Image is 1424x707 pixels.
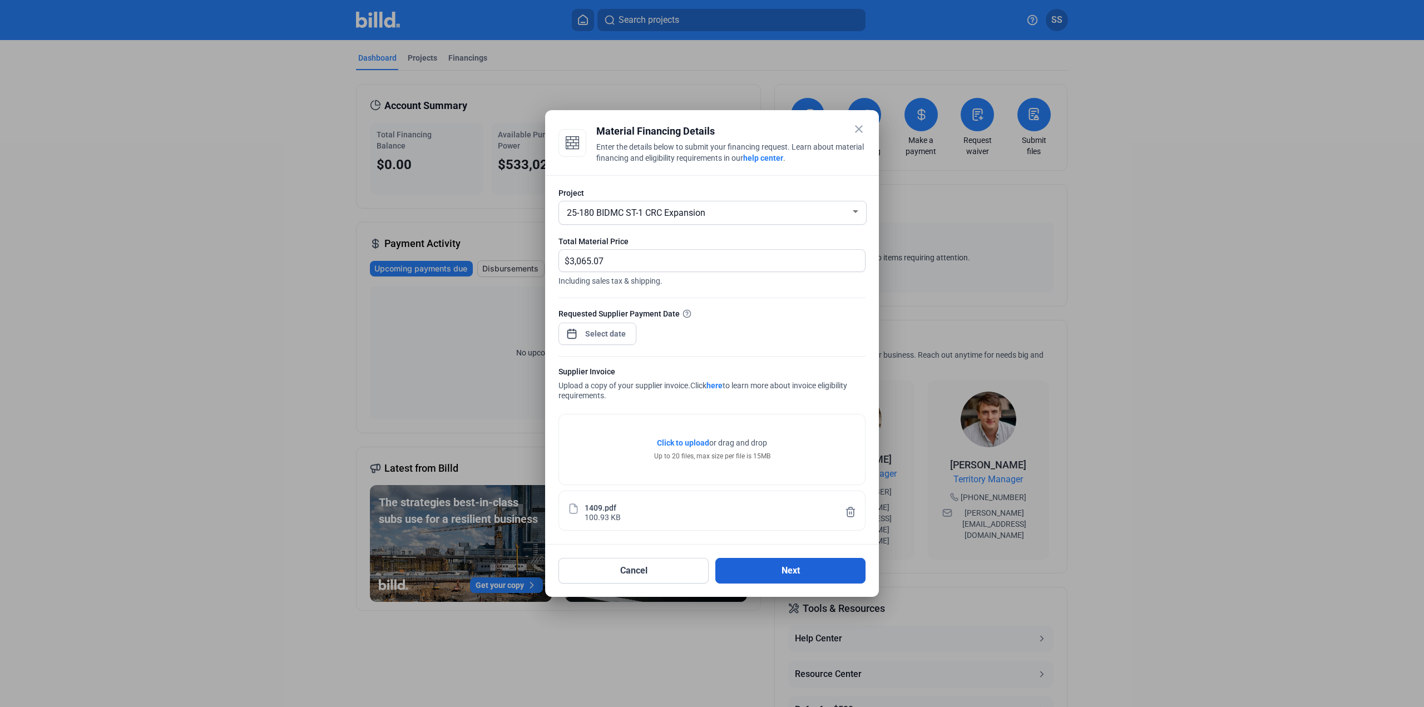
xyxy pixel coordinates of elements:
div: Material Financing Details [596,123,866,139]
button: Next [715,558,866,584]
div: Enter the details below to submit your financing request. Learn about material financing and elig... [596,141,866,166]
div: Up to 20 files, max size per file is 15MB [654,451,770,461]
span: . [783,154,785,162]
input: 0.00 [570,250,852,271]
a: help center [743,154,783,162]
div: 1409.pdf [585,502,616,512]
input: Select date [582,327,630,340]
div: Total Material Price [558,236,866,247]
span: or drag and drop [709,437,767,448]
div: Requested Supplier Payment Date [558,308,866,319]
span: 25-180 BIDMC ST-1 CRC Expansion [567,207,705,218]
span: Click to learn more about invoice eligibility requirements. [558,381,847,400]
span: Including sales tax & shipping. [558,272,866,286]
div: Upload a copy of your supplier invoice. [558,366,866,403]
mat-icon: close [852,122,866,136]
a: here [706,381,723,390]
div: Project [558,187,866,199]
button: Open calendar [566,323,577,334]
div: Supplier Invoice [558,366,866,380]
span: $ [559,250,570,268]
button: Cancel [558,558,709,584]
div: 100.93 KB [585,512,621,521]
span: Click to upload [657,438,709,447]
